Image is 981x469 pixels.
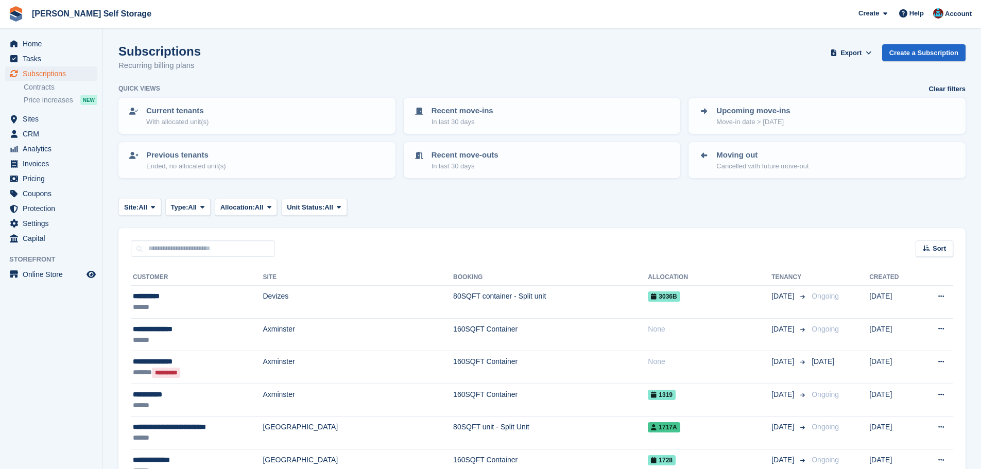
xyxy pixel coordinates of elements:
[24,95,73,105] span: Price increases
[690,99,965,133] a: Upcoming move-ins Move-in date > [DATE]
[432,117,493,127] p: In last 30 days
[139,202,147,213] span: All
[131,269,263,286] th: Customer
[118,44,201,58] h1: Subscriptions
[771,356,796,367] span: [DATE]
[812,357,834,366] span: [DATE]
[5,157,97,171] a: menu
[453,269,648,286] th: Booking
[28,5,156,22] a: [PERSON_NAME] Self Storage
[263,416,453,449] td: [GEOGRAPHIC_DATA]
[118,199,161,216] button: Site: All
[23,216,84,231] span: Settings
[716,149,808,161] p: Moving out
[933,8,943,19] img: Dev Yildirim
[405,143,680,177] a: Recent move-outs In last 30 days
[80,95,97,105] div: NEW
[215,199,278,216] button: Allocation: All
[5,267,97,282] a: menu
[85,268,97,281] a: Preview store
[146,161,226,171] p: Ended, no allocated unit(s)
[648,390,676,400] span: 1319
[812,390,839,398] span: Ongoing
[23,201,84,216] span: Protection
[188,202,197,213] span: All
[771,455,796,465] span: [DATE]
[8,6,24,22] img: stora-icon-8386f47178a22dfd0bd8f6a31ec36ba5ce8667c1dd55bd0f319d3a0aa187defe.svg
[453,416,648,449] td: 80SQFT unit - Split Unit
[882,44,966,61] a: Create a Subscription
[5,201,97,216] a: menu
[453,318,648,351] td: 160SQFT Container
[648,356,771,367] div: None
[869,351,918,384] td: [DATE]
[453,286,648,319] td: 80SQFT container - Split unit
[812,292,839,300] span: Ongoing
[263,384,453,416] td: Axminster
[771,324,796,335] span: [DATE]
[858,8,879,19] span: Create
[690,143,965,177] a: Moving out Cancelled with future move-out
[287,202,324,213] span: Unit Status:
[5,186,97,201] a: menu
[771,389,796,400] span: [DATE]
[146,117,209,127] p: With allocated unit(s)
[432,105,493,117] p: Recent move-ins
[771,291,796,302] span: [DATE]
[263,318,453,351] td: Axminster
[23,231,84,246] span: Capital
[5,127,97,141] a: menu
[869,384,918,416] td: [DATE]
[263,269,453,286] th: Site
[648,291,680,302] span: 3036B
[146,105,209,117] p: Current tenants
[812,456,839,464] span: Ongoing
[255,202,264,213] span: All
[771,269,807,286] th: Tenancy
[928,84,966,94] a: Clear filters
[432,149,498,161] p: Recent move-outs
[5,51,97,66] a: menu
[324,202,333,213] span: All
[5,66,97,81] a: menu
[829,44,874,61] button: Export
[405,99,680,133] a: Recent move-ins In last 30 days
[945,9,972,19] span: Account
[869,286,918,319] td: [DATE]
[119,143,394,177] a: Previous tenants Ended, no allocated unit(s)
[24,94,97,106] a: Price increases NEW
[933,244,946,254] span: Sort
[716,161,808,171] p: Cancelled with future move-out
[812,325,839,333] span: Ongoing
[23,66,84,81] span: Subscriptions
[5,231,97,246] a: menu
[771,422,796,432] span: [DATE]
[23,157,84,171] span: Invoices
[118,60,201,72] p: Recurring billing plans
[23,267,84,282] span: Online Store
[5,142,97,156] a: menu
[840,48,862,58] span: Export
[281,199,347,216] button: Unit Status: All
[432,161,498,171] p: In last 30 days
[812,423,839,431] span: Ongoing
[165,199,211,216] button: Type: All
[648,269,771,286] th: Allocation
[9,254,102,265] span: Storefront
[118,84,160,93] h6: Quick views
[869,416,918,449] td: [DATE]
[716,105,790,117] p: Upcoming move-ins
[5,171,97,186] a: menu
[119,99,394,133] a: Current tenants With allocated unit(s)
[648,422,680,432] span: 1717A
[24,82,97,92] a: Contracts
[453,384,648,416] td: 160SQFT Container
[453,351,648,384] td: 160SQFT Container
[23,112,84,126] span: Sites
[23,186,84,201] span: Coupons
[5,112,97,126] a: menu
[263,286,453,319] td: Devizes
[220,202,255,213] span: Allocation:
[909,8,924,19] span: Help
[23,142,84,156] span: Analytics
